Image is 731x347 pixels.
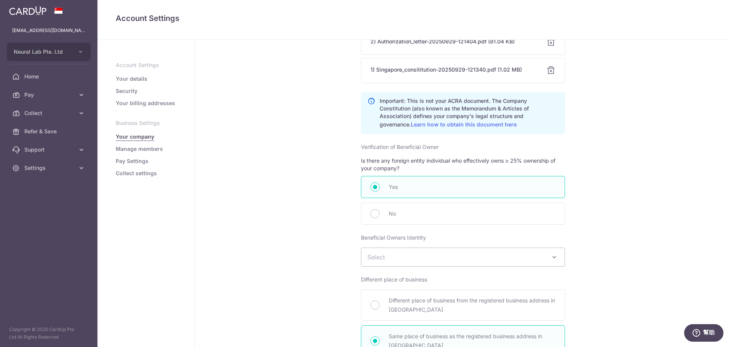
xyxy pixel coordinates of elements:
p: Is there any foreign entity individual who effectively owns ≥ 25% ownership of your company? [361,157,565,172]
a: Your details [116,75,147,83]
span: Select [367,253,385,261]
a: Learn how to obtain this document here [411,121,517,128]
span: Settings [24,164,75,172]
label: Verification of Beneficial Owner [361,143,439,151]
p: [EMAIL_ADDRESS][DOMAIN_NAME] [12,27,85,34]
iframe: 開啟您可用於找到更多資訊的 Widget [684,324,723,343]
p: Account Settings [116,61,176,69]
a: Collect settings [116,170,157,177]
a: Your company [116,133,154,141]
a: Security [116,87,137,95]
label: Beneficial Owners Identity [361,234,426,241]
a: Your billing addresses [116,99,175,107]
div: 2) Authorization_letter-20250929-121404.pdf (81.04 KB) [370,38,537,45]
h4: Account Settings [116,12,713,24]
span: Different place of business from the registered business address in [GEOGRAPHIC_DATA] [389,296,555,314]
span: Neural Lab Pte. Ltd [14,48,70,56]
a: Pay Settings [116,157,148,165]
button: Neural Lab Pte. Ltd [7,43,91,61]
span: Collect [24,109,75,117]
span: 幫助 [19,5,31,12]
span: Home [24,73,75,80]
p: Business Settings [116,119,176,127]
img: CardUp [9,6,46,15]
span: Refer & Save [24,128,75,135]
span: Pay [24,91,75,99]
span: Yes [389,182,555,192]
p: Important: This is not your ACRA document. The Company Constitution (also known as the Memorandum... [380,97,559,129]
div: 1) Singapore_consititution-20250929-121340.pdf (1.02 MB) [370,66,537,74]
span: No [389,209,555,218]
span: Support [24,146,75,154]
a: Manage members [116,145,163,153]
label: Different place of business [361,276,427,283]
